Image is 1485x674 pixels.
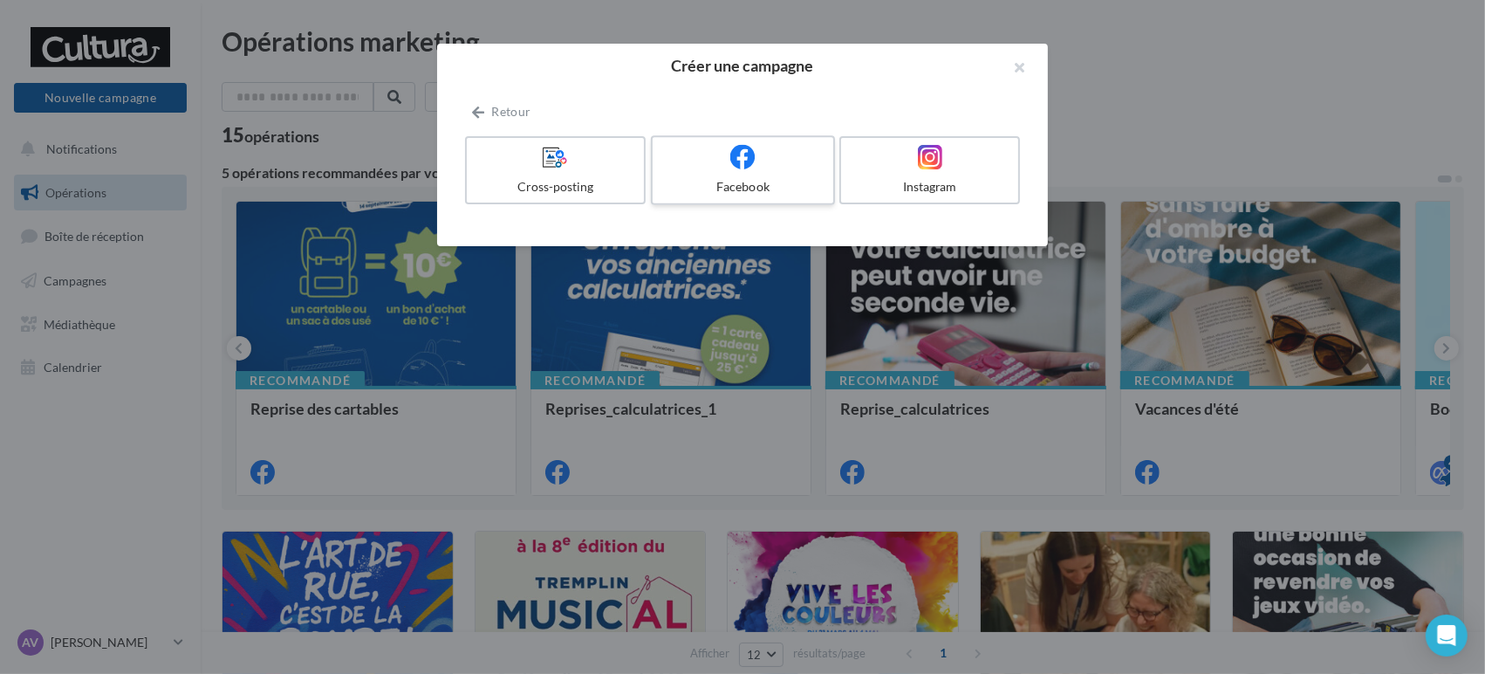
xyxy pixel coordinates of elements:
div: Facebook [660,178,825,196]
div: Instagram [848,178,1011,196]
div: Open Intercom Messenger [1426,615,1468,657]
button: Retour [465,101,537,122]
h2: Créer une campagne [465,58,1020,73]
div: Cross-posting [474,178,637,196]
